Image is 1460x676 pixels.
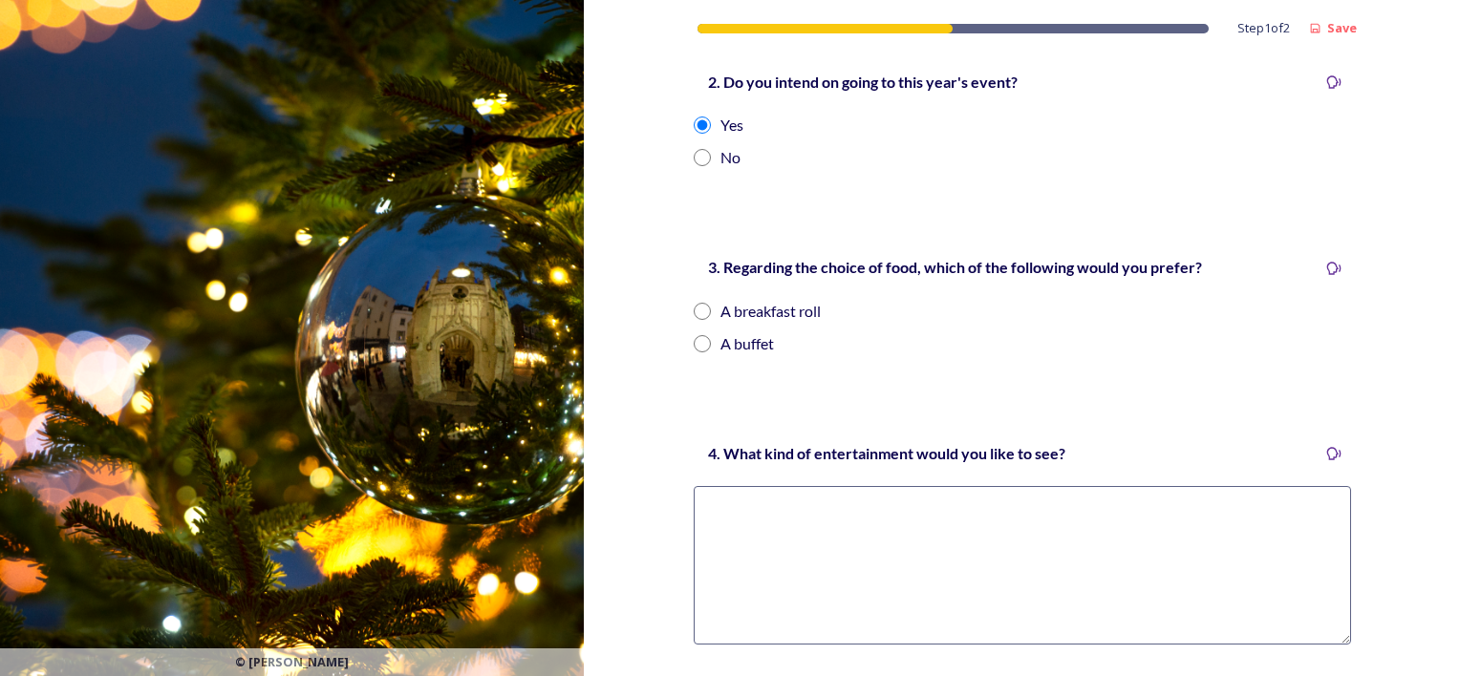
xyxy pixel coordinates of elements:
[235,653,349,671] span: © [PERSON_NAME]
[720,146,741,169] div: No
[708,444,1065,462] strong: 4. What kind of entertainment would you like to see?
[720,332,774,355] div: A buffet
[708,73,1018,91] strong: 2. Do you intend on going to this year's event?
[720,300,821,323] div: A breakfast roll
[1237,19,1290,37] span: Step 1 of 2
[720,114,743,137] div: Yes
[1327,19,1357,36] strong: Save
[708,258,1202,276] strong: 3. Regarding the choice of food, which of the following would you prefer?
